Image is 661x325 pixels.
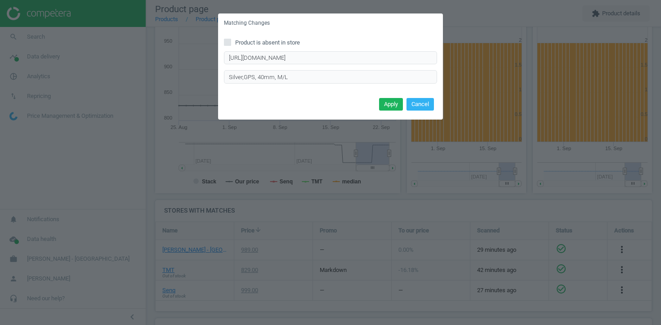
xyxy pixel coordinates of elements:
span: Product is absent in store [233,39,302,47]
input: Enter the product option [224,70,437,84]
button: Cancel [406,98,434,111]
input: Enter correct product URL [224,51,437,65]
h5: Matching Changes [224,19,270,27]
button: Apply [379,98,403,111]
